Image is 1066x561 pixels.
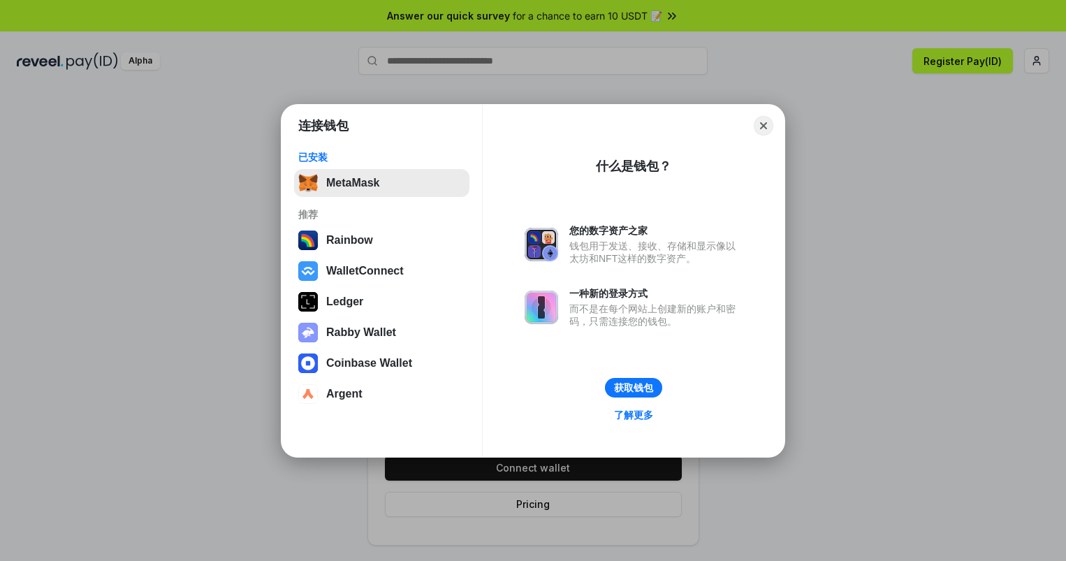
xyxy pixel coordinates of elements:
div: 您的数字资产之家 [569,224,743,237]
img: svg+xml,%3Csvg%20width%3D%2228%22%20height%3D%2228%22%20viewBox%3D%220%200%2028%2028%22%20fill%3D... [298,261,318,281]
button: Rainbow [294,226,469,254]
div: 而不是在每个网站上创建新的账户和密码，只需连接您的钱包。 [569,303,743,328]
div: 了解更多 [614,409,653,421]
img: svg+xml,%3Csvg%20xmlns%3D%22http%3A%2F%2Fwww.w3.org%2F2000%2Fsvg%22%20fill%3D%22none%22%20viewBox... [525,228,558,261]
div: Coinbase Wallet [326,357,412,370]
div: 已安装 [298,151,465,163]
div: 获取钱包 [614,381,653,394]
img: svg+xml,%3Csvg%20fill%3D%22none%22%20height%3D%2233%22%20viewBox%3D%220%200%2035%2033%22%20width%... [298,173,318,193]
h1: 连接钱包 [298,117,349,134]
div: 什么是钱包？ [596,158,671,175]
div: Rabby Wallet [326,326,396,339]
button: WalletConnect [294,257,469,285]
button: Argent [294,380,469,408]
div: 一种新的登录方式 [569,287,743,300]
div: 推荐 [298,208,465,221]
img: svg+xml,%3Csvg%20xmlns%3D%22http%3A%2F%2Fwww.w3.org%2F2000%2Fsvg%22%20fill%3D%22none%22%20viewBox... [525,291,558,324]
div: Ledger [326,296,363,308]
a: 了解更多 [606,406,662,424]
img: svg+xml,%3Csvg%20width%3D%2228%22%20height%3D%2228%22%20viewBox%3D%220%200%2028%2028%22%20fill%3D... [298,354,318,373]
button: Ledger [294,288,469,316]
button: 获取钱包 [605,378,662,398]
div: WalletConnect [326,265,404,277]
button: Rabby Wallet [294,319,469,347]
div: Argent [326,388,363,400]
button: Coinbase Wallet [294,349,469,377]
div: Rainbow [326,234,373,247]
img: svg+xml,%3Csvg%20xmlns%3D%22http%3A%2F%2Fwww.w3.org%2F2000%2Fsvg%22%20width%3D%2228%22%20height%3... [298,292,318,312]
img: svg+xml,%3Csvg%20xmlns%3D%22http%3A%2F%2Fwww.w3.org%2F2000%2Fsvg%22%20fill%3D%22none%22%20viewBox... [298,323,318,342]
button: MetaMask [294,169,469,197]
button: Close [754,116,773,136]
div: 钱包用于发送、接收、存储和显示像以太坊和NFT这样的数字资产。 [569,240,743,265]
img: svg+xml,%3Csvg%20width%3D%2228%22%20height%3D%2228%22%20viewBox%3D%220%200%2028%2028%22%20fill%3D... [298,384,318,404]
img: svg+xml,%3Csvg%20width%3D%22120%22%20height%3D%22120%22%20viewBox%3D%220%200%20120%20120%22%20fil... [298,231,318,250]
div: MetaMask [326,177,379,189]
